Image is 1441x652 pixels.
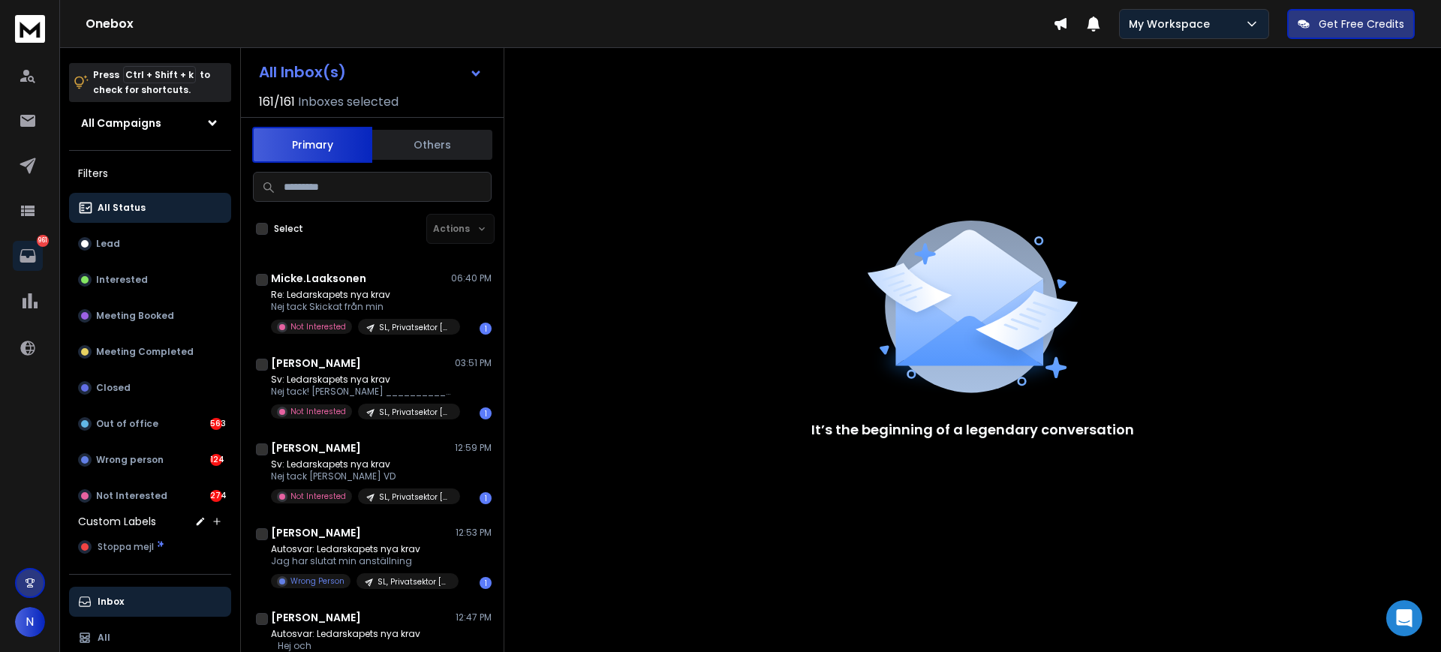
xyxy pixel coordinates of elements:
[69,445,231,475] button: Wrong person124
[13,241,43,271] a: 961
[96,310,174,322] p: Meeting Booked
[96,454,164,466] p: Wrong person
[15,15,45,43] img: logo
[86,15,1053,33] h1: Onebox
[1386,600,1422,636] div: Open Intercom Messenger
[259,65,346,80] h1: All Inbox(s)
[96,418,158,430] p: Out of office
[372,128,492,161] button: Others
[290,491,346,502] p: Not Interested
[96,274,148,286] p: Interested
[69,532,231,562] button: Stoppa mejl
[69,301,231,331] button: Meeting Booked
[78,514,156,529] h3: Custom Labels
[69,193,231,223] button: All Status
[455,442,492,454] p: 12:59 PM
[252,127,372,163] button: Primary
[379,322,451,333] p: SL, Privatsektor [PERSON_NAME], verified with millionv, 40 000-slutet,250804
[96,346,194,358] p: Meeting Completed
[271,458,451,470] p: Sv: Ledarskapets nya krav
[271,289,451,301] p: Re: Ledarskapets nya krav
[379,407,451,418] p: SL, Privatsektor [PERSON_NAME], verified with millionv, 40 000-slutet,250804
[69,587,231,617] button: Inbox
[271,301,451,313] p: Nej tack Skickat från min
[93,68,210,98] p: Press to check for shortcuts.
[15,607,45,637] button: N
[69,265,231,295] button: Interested
[290,321,346,332] p: Not Interested
[811,419,1134,440] p: It’s the beginning of a legendary conversation
[480,323,492,335] div: 1
[210,418,222,430] div: 563
[1319,17,1404,32] p: Get Free Credits
[69,481,231,511] button: Not Interested274
[69,229,231,259] button: Lead
[271,543,451,555] p: Autosvar: Ledarskapets nya krav
[247,57,495,87] button: All Inbox(s)
[37,235,49,247] p: 961
[1129,17,1216,32] p: My Workspace
[451,272,492,284] p: 06:40 PM
[271,356,361,371] h1: [PERSON_NAME]
[274,223,303,235] label: Select
[81,116,161,131] h1: All Campaigns
[98,632,110,644] p: All
[98,541,154,553] span: Stoppa mejl
[379,491,451,503] p: SL, Privatsektor [PERSON_NAME], verified with millionv, 40 000-slutet,250804
[69,108,231,138] button: All Campaigns
[1287,9,1415,39] button: Get Free Credits
[271,374,451,386] p: Sv: Ledarskapets nya krav
[271,525,361,540] h1: [PERSON_NAME]
[210,454,222,466] div: 124
[456,611,492,623] p: 12:47 PM
[271,610,361,625] h1: [PERSON_NAME]
[69,409,231,439] button: Out of office563
[98,596,124,608] p: Inbox
[456,527,492,539] p: 12:53 PM
[298,93,399,111] h3: Inboxes selected
[69,163,231,184] h3: Filters
[271,628,451,640] p: Autosvar: Ledarskapets nya krav
[69,337,231,367] button: Meeting Completed
[480,492,492,504] div: 1
[98,202,146,214] p: All Status
[210,490,222,502] div: 274
[271,640,451,652] p: Hej och
[480,577,492,589] div: 1
[96,238,120,250] p: Lead
[271,386,451,398] p: Nej tack! [PERSON_NAME] ___________________
[378,576,450,587] p: SL, Privatsektor [PERSON_NAME], verified with millionv, 40 000-slutet,250804
[290,575,344,587] p: Wrong Person
[271,470,451,482] p: Nej tack [PERSON_NAME] VD
[480,407,492,419] div: 1
[290,406,346,417] p: Not Interested
[271,555,451,567] p: Jag har slutat min anställning
[96,490,167,502] p: Not Interested
[271,271,366,286] h1: Micke.Laaksonen
[455,357,492,369] p: 03:51 PM
[271,440,361,455] h1: [PERSON_NAME]
[123,66,196,83] span: Ctrl + Shift + k
[96,382,131,394] p: Closed
[259,93,295,111] span: 161 / 161
[69,373,231,403] button: Closed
